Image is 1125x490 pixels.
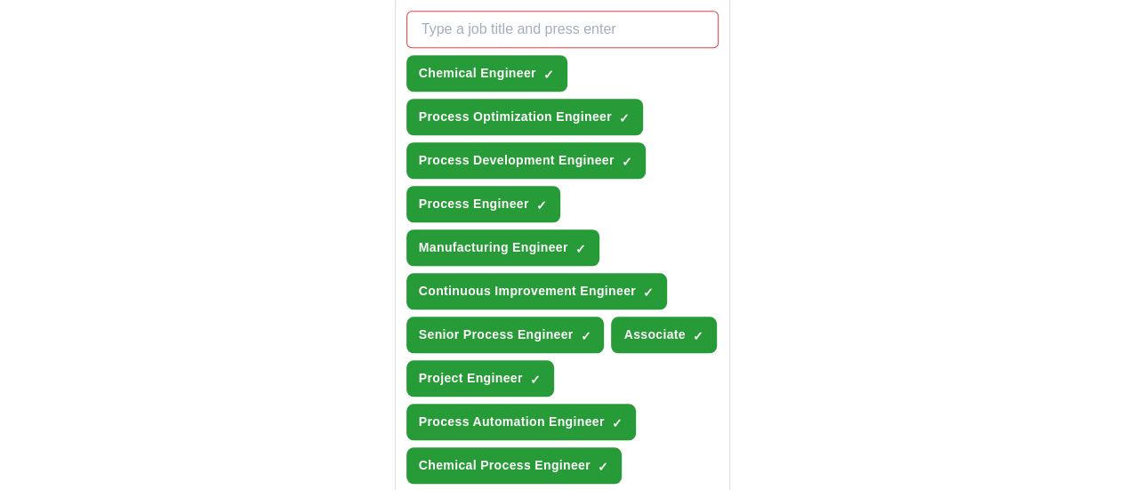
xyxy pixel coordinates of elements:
[611,317,716,353] button: Associate✓
[530,373,541,387] span: ✓
[406,11,719,48] input: Type a job title and press enter
[406,229,599,266] button: Manufacturing Engineer✓
[406,360,554,397] button: Project Engineer✓
[536,198,547,213] span: ✓
[406,317,605,353] button: Senior Process Engineer✓
[693,329,703,343] span: ✓
[419,108,612,126] span: Process Optimization Engineer
[580,329,591,343] span: ✓
[406,55,567,92] button: Chemical Engineer✓
[643,285,654,300] span: ✓
[419,456,591,475] span: Chemical Process Engineer
[419,325,574,344] span: Senior Process Engineer
[622,155,632,169] span: ✓
[543,68,554,82] span: ✓
[419,282,636,301] span: Continuous Improvement Engineer
[419,195,529,213] span: Process Engineer
[406,186,560,222] button: Process Engineer✓
[612,416,623,430] span: ✓
[419,64,536,83] span: Chemical Engineer
[419,369,523,388] span: Project Engineer
[406,447,622,484] button: Chemical Process Engineer✓
[623,325,685,344] span: Associate
[419,151,615,170] span: Process Development Engineer
[406,142,646,179] button: Process Development Engineer✓
[406,404,636,440] button: Process Automation Engineer✓
[575,242,586,256] span: ✓
[419,238,568,257] span: Manufacturing Engineer
[419,413,605,431] span: Process Automation Engineer
[406,273,667,309] button: Continuous Improvement Engineer✓
[598,460,608,474] span: ✓
[406,99,643,135] button: Process Optimization Engineer✓
[619,111,630,125] span: ✓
